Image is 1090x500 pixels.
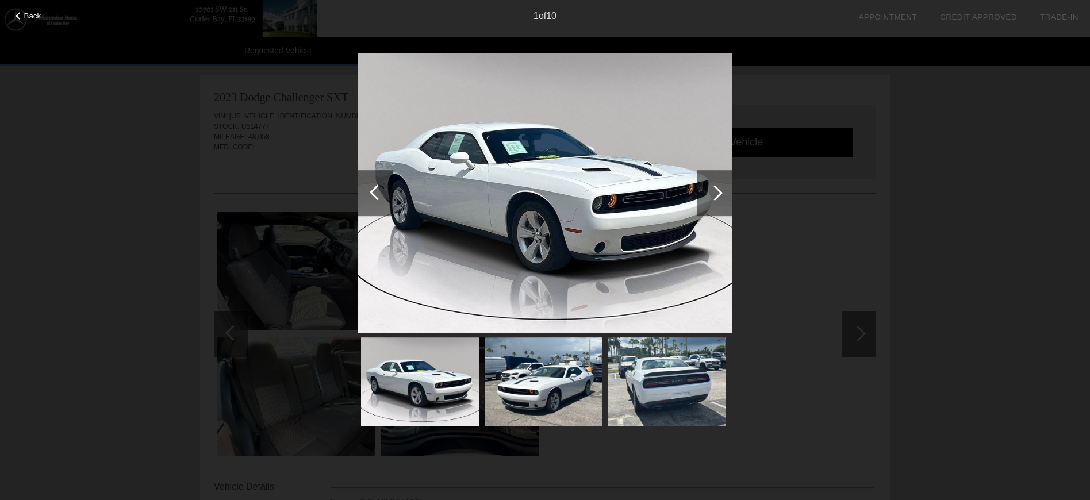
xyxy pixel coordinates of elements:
[858,13,917,21] a: Appointment
[546,11,556,21] span: 10
[485,337,602,426] img: 25cc083a858bfa302195a60fcf78fbbe.jpeg
[534,11,539,21] span: 1
[940,13,1017,21] a: Credit Approved
[358,53,732,333] img: 50ea714a73207e8b2a02efa82e281d66.jpg
[24,11,41,20] span: Back
[608,337,726,426] img: ca04712c1ebded816bac8316b452081c.jpeg
[361,337,479,426] img: 50ea714a73207e8b2a02efa82e281d66.jpg
[1040,13,1079,21] a: Trade-In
